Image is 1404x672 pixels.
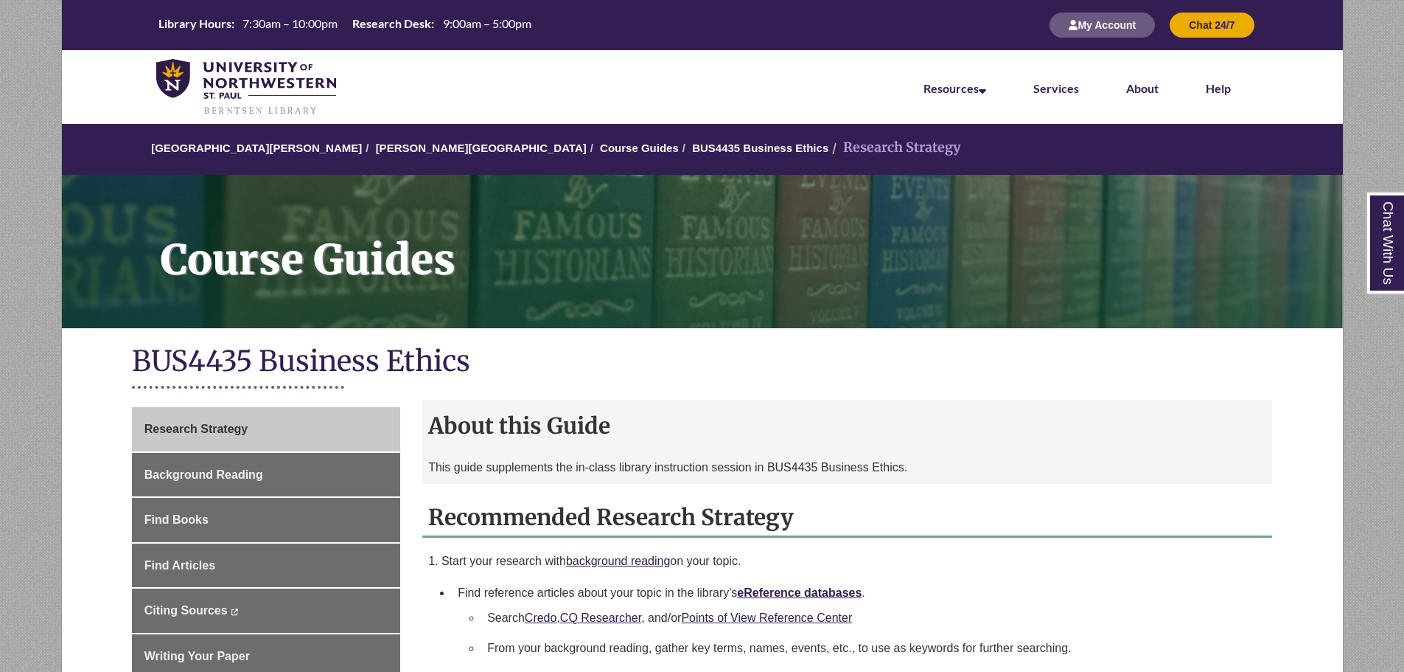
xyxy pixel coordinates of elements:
img: UNWSP Library Logo [156,59,337,117]
a: My Account [1049,18,1155,31]
a: Help [1206,81,1231,95]
h2: Recommended Research Strategy [422,499,1272,538]
p: This guide supplements the in-class library instruction session in BUS4435 Business Ethics. [428,459,1266,477]
a: BUS4435 Business Ethics [692,142,828,154]
h1: BUS4435 Business Ethics [132,343,1273,382]
p: 1. Start your research with on your topic. [428,553,1266,570]
h1: Course Guides [144,175,1343,309]
th: Research Desk: [346,15,436,32]
span: 9:00am – 5:00pm [443,16,531,30]
span: Research Strategy [144,423,248,435]
a: Resources [923,81,986,95]
th: Library Hours: [153,15,237,32]
span: Background Reading [144,468,263,481]
a: Chat 24/7 [1170,18,1254,31]
a: Hours Today [153,15,537,35]
span: Citing Sources [144,604,228,617]
a: Citing Sources [132,589,400,633]
a: [PERSON_NAME][GEOGRAPHIC_DATA] [376,142,587,154]
i: This link opens in a new window [231,609,239,615]
a: CQ Researcher [560,612,641,624]
li: Find reference articles about your topic in the library's . [452,578,1266,670]
li: From your background reading, gather key terms, names, events, etc., to use as keywords for furth... [481,633,1260,664]
a: Services [1033,81,1079,95]
span: 7:30am – 10:00pm [242,16,338,30]
a: Find Articles [132,544,400,588]
a: About [1126,81,1159,95]
a: background reading [566,555,670,567]
span: Writing Your Paper [144,650,250,662]
button: Chat 24/7 [1170,13,1254,38]
a: Course Guides [62,175,1343,328]
li: Search , , and/or [481,603,1260,634]
a: Credo [525,612,557,624]
a: [GEOGRAPHIC_DATA][PERSON_NAME] [151,142,362,154]
li: Research Strategy [828,137,961,159]
a: Background Reading [132,453,400,497]
h2: About this Guide [422,407,1272,444]
a: Research Strategy [132,407,400,451]
a: Find Books [132,498,400,542]
button: My Account [1049,13,1155,38]
a: eReference databases [737,586,862,599]
span: Find Books [144,513,209,526]
span: Find Articles [144,559,215,572]
a: Points of View Reference Center [681,612,852,624]
a: Course Guides [600,142,679,154]
table: Hours Today [153,15,537,34]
